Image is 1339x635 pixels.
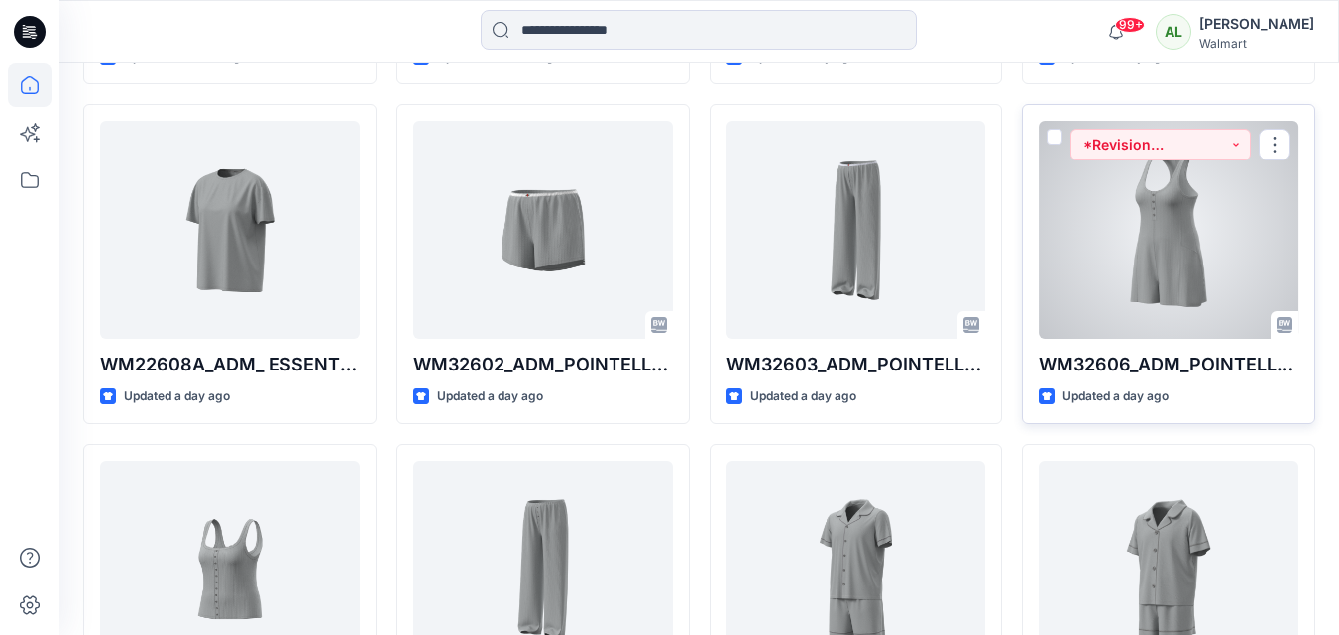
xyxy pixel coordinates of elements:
[726,351,986,378] p: WM32603_ADM_POINTELLE OPEN PANT
[1199,36,1314,51] div: Walmart
[1156,14,1191,50] div: AL
[100,351,360,378] p: WM22608A_ADM_ ESSENTIALS TEE
[1062,386,1169,407] p: Updated a day ago
[413,351,673,378] p: WM32602_ADM_POINTELLE SHORT
[726,121,986,339] a: WM32603_ADM_POINTELLE OPEN PANT
[100,121,360,339] a: WM22608A_ADM_ ESSENTIALS TEE
[750,386,856,407] p: Updated a day ago
[124,386,230,407] p: Updated a day ago
[437,386,543,407] p: Updated a day ago
[1199,12,1314,36] div: [PERSON_NAME]
[413,121,673,339] a: WM32602_ADM_POINTELLE SHORT
[1115,17,1145,33] span: 99+
[1039,351,1298,378] p: WM32606_ADM_POINTELLE ROMPER
[1039,121,1298,339] a: WM32606_ADM_POINTELLE ROMPER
